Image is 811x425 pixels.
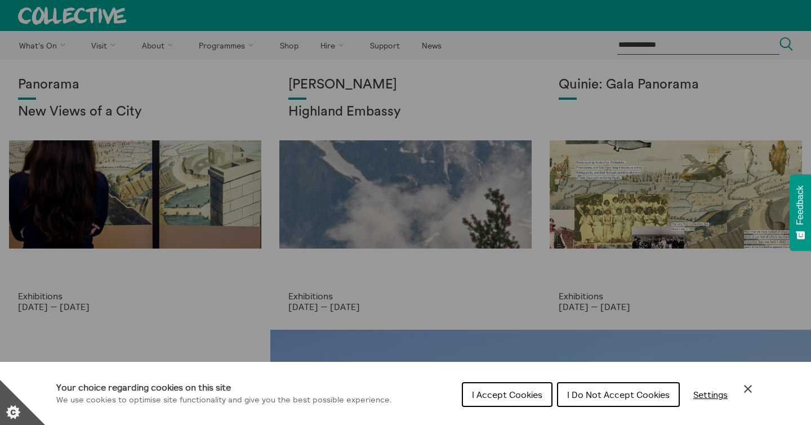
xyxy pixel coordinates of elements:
button: Settings [684,383,737,406]
button: I Do Not Accept Cookies [557,382,680,407]
h1: Your choice regarding cookies on this site [56,380,392,394]
span: I Do Not Accept Cookies [567,389,670,400]
span: Settings [693,389,728,400]
button: I Accept Cookies [462,382,552,407]
button: Feedback - Show survey [790,174,811,251]
button: Close Cookie Control [741,382,755,396]
p: We use cookies to optimise site functionality and give you the best possible experience. [56,394,392,406]
span: I Accept Cookies [472,389,542,400]
span: Feedback [795,185,805,225]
